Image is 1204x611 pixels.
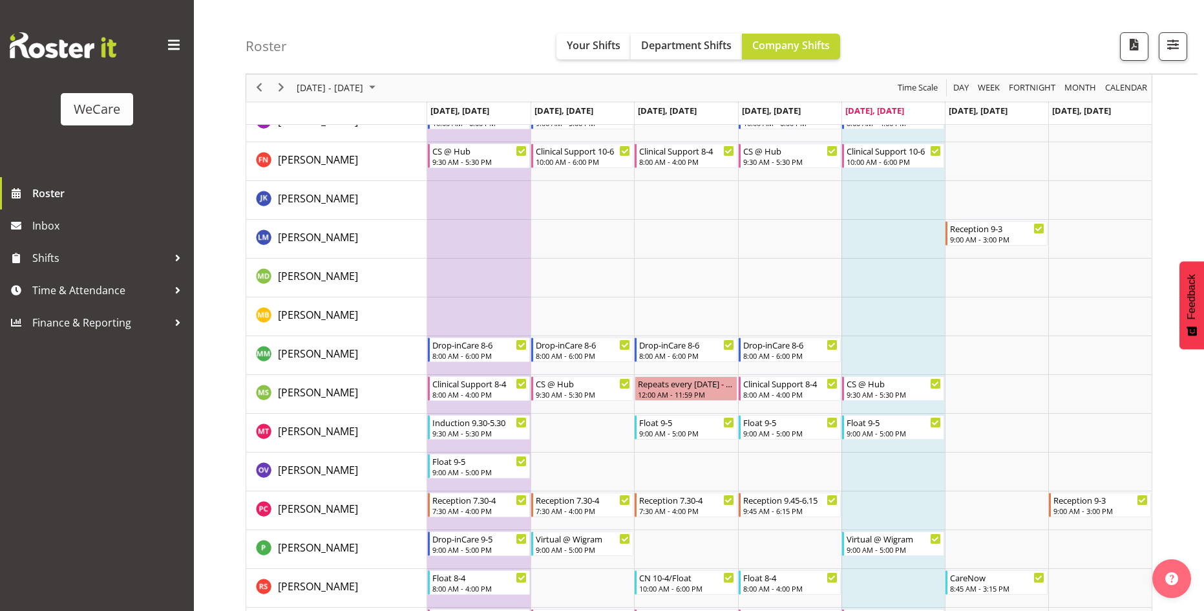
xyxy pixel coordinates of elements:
[743,493,838,506] div: Reception 9.45-6.15
[278,152,358,167] a: [PERSON_NAME]
[842,144,944,168] div: Firdous Naqvi"s event - Clinical Support 10-6 Begin From Friday, September 26, 2025 at 10:00:00 A...
[432,144,527,157] div: CS @ Hub
[536,338,630,351] div: Drop-inCare 8-6
[743,506,838,516] div: 9:45 AM - 6:15 PM
[432,571,527,584] div: Float 8-4
[428,376,530,401] div: Mehreen Sardar"s event - Clinical Support 8-4 Begin From Monday, September 22, 2025 at 8:00:00 AM...
[847,144,941,157] div: Clinical Support 10-6
[432,455,527,467] div: Float 9-5
[536,544,630,555] div: 9:00 AM - 5:00 PM
[635,493,737,517] div: Penny Clyne-Moffat"s event - Reception 7.30-4 Begin From Wednesday, September 24, 2025 at 7:30:00...
[635,570,737,595] div: Rhianne Sharples"s event - CN 10-4/Float Begin From Wednesday, September 24, 2025 at 10:00:00 AM ...
[743,338,838,351] div: Drop-inCare 8-6
[896,80,940,96] button: Time Scale
[1159,32,1187,61] button: Filter Shifts
[432,506,527,516] div: 7:30 AM - 4:00 PM
[246,453,427,491] td: Olive Vermazen resource
[278,540,358,555] a: [PERSON_NAME]
[278,423,358,439] a: [PERSON_NAME]
[1053,493,1148,506] div: Reception 9-3
[428,570,530,595] div: Rhianne Sharples"s event - Float 8-4 Begin From Monday, September 22, 2025 at 8:00:00 AM GMT+12:0...
[556,34,631,59] button: Your Shifts
[950,583,1044,594] div: 8:45 AM - 3:15 PM
[273,80,290,96] button: Next
[1062,80,1099,96] button: Timeline Month
[278,579,358,594] a: [PERSON_NAME]
[739,570,841,595] div: Rhianne Sharples"s event - Float 8-4 Begin From Thursday, September 25, 2025 at 8:00:00 AM GMT+12...
[246,336,427,375] td: Matthew Mckenzie resource
[246,375,427,414] td: Mehreen Sardar resource
[246,142,427,181] td: Firdous Naqvi resource
[536,377,630,390] div: CS @ Hub
[639,416,734,429] div: Float 9-5
[639,571,734,584] div: CN 10-4/Float
[278,230,358,244] span: [PERSON_NAME]
[631,34,742,59] button: Department Shifts
[278,501,358,517] a: [PERSON_NAME]
[742,34,840,59] button: Company Shifts
[842,531,944,556] div: Pooja Prabhu"s event - Virtual @ Wigram Begin From Friday, September 26, 2025 at 9:00:00 AM GMT+1...
[639,428,734,438] div: 9:00 AM - 5:00 PM
[743,428,838,438] div: 9:00 AM - 5:00 PM
[847,156,941,167] div: 10:00 AM - 6:00 PM
[743,377,838,390] div: Clinical Support 8-4
[1103,80,1150,96] button: Month
[432,583,527,594] div: 8:00 AM - 4:00 PM
[531,493,633,517] div: Penny Clyne-Moffat"s event - Reception 7.30-4 Begin From Tuesday, September 23, 2025 at 7:30:00 A...
[950,222,1044,235] div: Reception 9-3
[278,385,358,400] span: [PERSON_NAME]
[743,571,838,584] div: Float 8-4
[743,389,838,400] div: 8:00 AM - 4:00 PM
[949,105,1008,116] span: [DATE], [DATE]
[847,389,941,400] div: 9:30 AM - 5:30 PM
[638,389,734,400] div: 12:00 AM - 11:59 PM
[639,506,734,516] div: 7:30 AM - 4:00 PM
[1063,80,1097,96] span: Month
[952,80,970,96] span: Day
[432,156,527,167] div: 9:30 AM - 5:30 PM
[278,462,358,478] a: [PERSON_NAME]
[246,259,427,297] td: Marie-Claire Dickson-Bakker resource
[278,191,358,206] span: [PERSON_NAME]
[945,221,1048,246] div: Lainie Montgomery"s event - Reception 9-3 Begin From Saturday, September 27, 2025 at 9:00:00 AM G...
[432,544,527,555] div: 9:00 AM - 5:00 PM
[246,220,427,259] td: Lainie Montgomery resource
[278,424,358,438] span: [PERSON_NAME]
[295,80,381,96] button: September 2025
[1165,572,1178,585] img: help-xxl-2.png
[432,389,527,400] div: 8:00 AM - 4:00 PM
[251,80,268,96] button: Previous
[842,376,944,401] div: Mehreen Sardar"s event - CS @ Hub Begin From Friday, September 26, 2025 at 9:30:00 AM GMT+12:00 E...
[278,191,358,206] a: [PERSON_NAME]
[635,376,737,401] div: Mehreen Sardar"s event - Repeats every wednesday - Mehreen Sardar Begin From Wednesday, September...
[951,80,971,96] button: Timeline Day
[246,569,427,608] td: Rhianne Sharples resource
[639,156,734,167] div: 8:00 AM - 4:00 PM
[845,105,904,116] span: [DATE], [DATE]
[1049,493,1151,517] div: Penny Clyne-Moffat"s event - Reception 9-3 Begin From Sunday, September 28, 2025 at 9:00:00 AM GM...
[432,493,527,506] div: Reception 7.30-4
[10,32,116,58] img: Rosterit website logo
[278,346,358,361] a: [PERSON_NAME]
[536,389,630,400] div: 9:30 AM - 5:30 PM
[1186,274,1198,319] span: Feedback
[639,583,734,594] div: 10:00 AM - 6:00 PM
[531,376,633,401] div: Mehreen Sardar"s event - CS @ Hub Begin From Tuesday, September 23, 2025 at 9:30:00 AM GMT+12:00 ...
[536,350,630,361] div: 8:00 AM - 6:00 PM
[246,297,427,336] td: Matthew Brewer resource
[739,338,841,362] div: Matthew Mckenzie"s event - Drop-inCare 8-6 Begin From Thursday, September 25, 2025 at 8:00:00 AM ...
[432,428,527,438] div: 9:30 AM - 5:30 PM
[74,100,120,119] div: WeCare
[639,144,734,157] div: Clinical Support 8-4
[743,156,838,167] div: 9:30 AM - 5:30 PM
[739,415,841,440] div: Monique Telford"s event - Float 9-5 Begin From Thursday, September 25, 2025 at 9:00:00 AM GMT+12:...
[977,80,1001,96] span: Week
[950,234,1044,244] div: 9:00 AM - 3:00 PM
[430,105,489,116] span: [DATE], [DATE]
[531,144,633,168] div: Firdous Naqvi"s event - Clinical Support 10-6 Begin From Tuesday, September 23, 2025 at 10:00:00 ...
[432,377,527,390] div: Clinical Support 8-4
[270,74,292,102] div: next period
[246,491,427,530] td: Penny Clyne-Moffat resource
[278,230,358,245] a: [PERSON_NAME]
